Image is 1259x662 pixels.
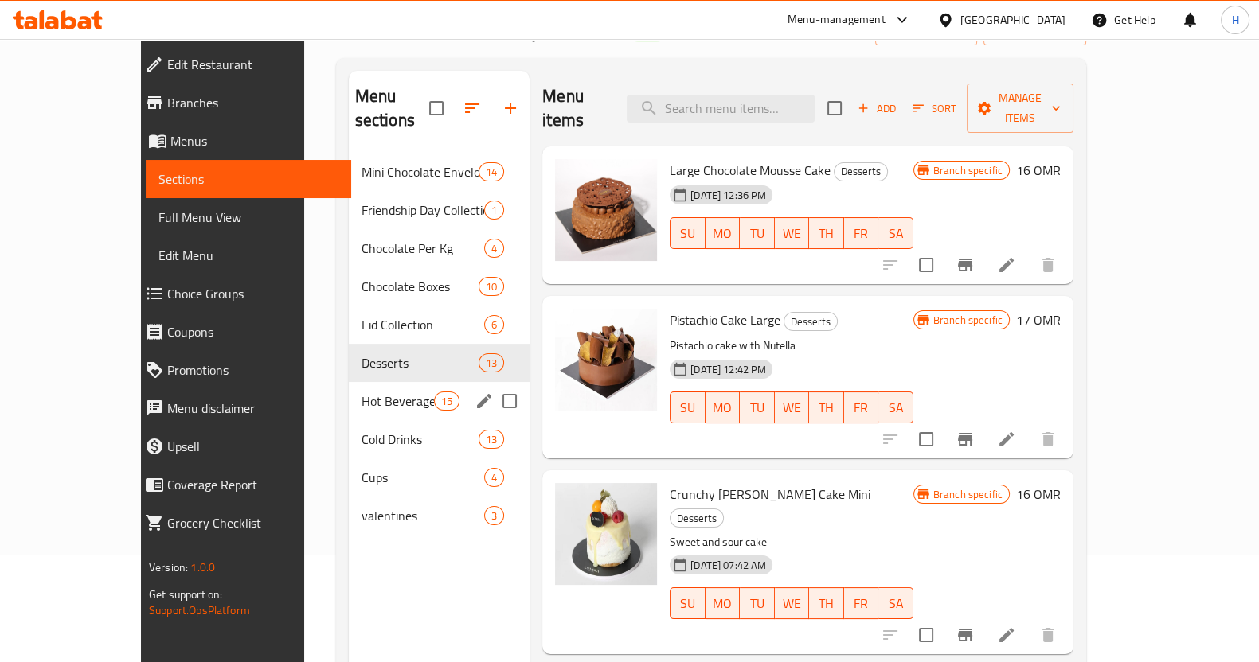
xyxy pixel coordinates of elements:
span: export [996,21,1073,41]
button: SU [670,391,705,423]
div: items [434,391,459,411]
div: Eid Collection6 [349,306,530,344]
a: Upsell [132,427,351,465]
button: TU [740,587,775,619]
a: Edit Restaurant [132,45,351,84]
span: FR [850,592,873,615]
a: Support.OpsPlatform [149,600,250,621]
span: Mini Chocolate Envelopes [362,162,479,181]
button: Sort [909,96,960,121]
img: Large Chocolate Mousse Cake [555,159,657,261]
span: MO [712,592,734,615]
div: items [484,468,504,487]
a: Edit menu item [997,255,1016,275]
img: Pistachio Cake Large [555,309,657,411]
span: TH [815,592,838,615]
span: 15 [435,394,459,409]
button: delete [1029,246,1067,284]
div: Chocolate Per Kg [362,239,484,258]
span: Desserts [835,162,887,181]
div: Desserts [784,312,838,331]
div: items [484,239,504,258]
button: TH [809,391,844,423]
span: SU [677,592,698,615]
span: Branch specific [927,487,1009,502]
span: TU [746,222,768,245]
h2: Menu sections [355,84,430,132]
div: Desserts [670,508,724,528]
div: items [479,277,504,296]
a: Promotions [132,351,351,389]
button: delete [1029,420,1067,458]
button: MO [706,391,741,423]
span: valentines [362,506,484,525]
span: TH [815,222,838,245]
div: Menu-management [788,10,886,29]
p: Sweet and sour cake [670,532,913,552]
span: Choice Groups [167,284,338,303]
span: WE [781,592,803,615]
span: Upsell [167,437,338,456]
button: FR [844,587,879,619]
div: items [479,353,504,372]
a: Choice Groups [132,275,351,313]
button: SU [670,587,705,619]
button: Manage items [967,84,1073,133]
h6: 17 OMR [1016,309,1061,331]
span: 6 [485,317,503,333]
h6: 16 OMR [1016,483,1061,505]
span: Coupons [167,322,338,341]
div: [GEOGRAPHIC_DATA] [960,11,1065,29]
span: Grocery Checklist [167,513,338,532]
span: Version: [149,557,188,578]
span: H [1231,11,1238,29]
div: Cold Drinks13 [349,420,530,458]
button: TH [809,217,844,249]
span: Add [855,99,898,118]
span: 10 [479,279,503,294]
a: Branches [132,84,351,122]
span: 13 [479,356,503,371]
span: Cold Drinks [362,430,479,449]
span: FR [850,396,873,419]
button: delete [1029,616,1067,654]
span: Cups [362,468,484,487]
span: Add item [851,96,902,121]
span: Menus [170,131,338,150]
span: Select to update [909,423,943,456]
input: search [627,95,815,123]
button: SA [878,217,913,249]
span: Select to update [909,618,943,652]
span: import [888,21,964,41]
div: Cups4 [349,458,530,496]
div: items [484,315,504,334]
div: Desserts [834,162,888,181]
span: MO [712,222,734,245]
span: Desserts [784,313,837,331]
span: Full Menu View [158,208,338,227]
button: WE [775,391,810,423]
span: Branch specific [927,313,1009,328]
button: FR [844,391,879,423]
span: Chocolate Boxes [362,277,479,296]
div: items [479,430,504,449]
span: Get support on: [149,584,222,605]
button: TU [740,391,775,423]
span: FR [850,222,873,245]
button: SU [670,217,705,249]
a: Menus [132,122,351,160]
span: [DATE] 07:42 AM [684,558,772,573]
button: Branch-specific-item [946,246,984,284]
div: Friendship Day Collection1 [349,191,530,229]
button: Branch-specific-item [946,616,984,654]
span: 1.0.0 [190,557,215,578]
button: SA [878,587,913,619]
button: WE [775,217,810,249]
a: Coverage Report [132,465,351,504]
a: Grocery Checklist [132,504,351,542]
span: Branches [167,93,338,112]
span: SU [677,222,698,245]
button: Add section [491,89,530,127]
